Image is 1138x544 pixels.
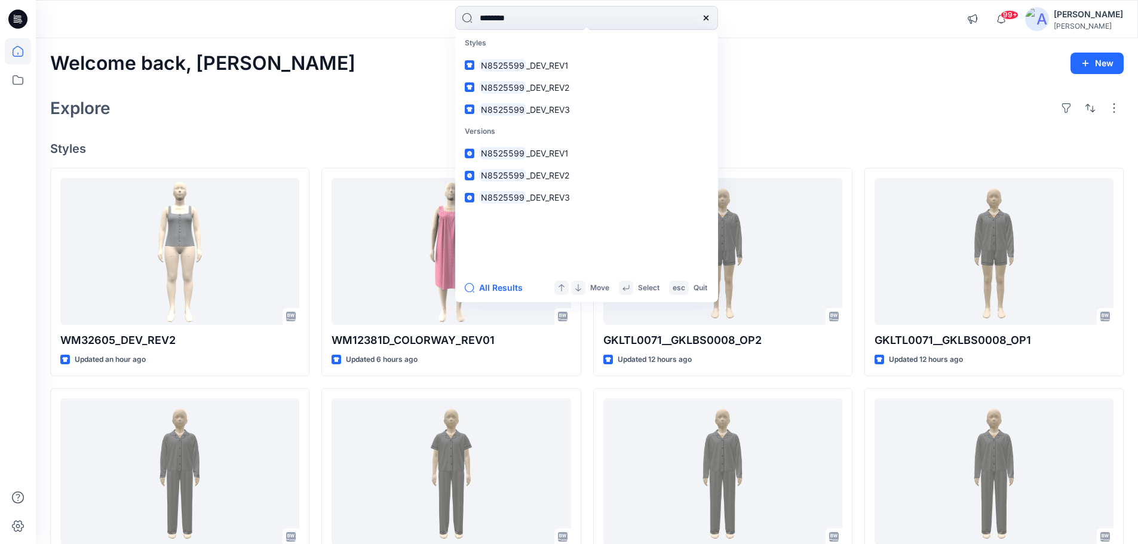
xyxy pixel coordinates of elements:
p: Updated 12 hours ago [618,354,692,366]
a: N8525599_DEV_REV3 [458,99,716,121]
mark: N8525599 [479,190,526,204]
button: New [1070,53,1124,74]
a: GKLTL0071__GKLBS0008_OP1 [875,178,1114,325]
p: WM32605_DEV_REV2 [60,332,299,349]
p: GKLTL0071__GKLBS0008_OP1 [875,332,1114,349]
p: Move [590,282,609,294]
a: N8525599_DEV_REV2 [458,76,716,99]
mark: N8525599 [479,59,526,72]
h2: Welcome back, [PERSON_NAME] [50,53,355,75]
p: Updated 12 hours ago [889,354,963,366]
a: WM32605_DEV_REV2 [60,178,299,325]
p: Updated 6 hours ago [346,354,418,366]
p: Updated an hour ago [75,354,146,366]
p: GKLTL0071__GKLBS0008_OP2 [603,332,842,349]
mark: N8525599 [479,146,526,160]
span: _DEV_REV3 [526,192,570,202]
div: [PERSON_NAME] [1054,7,1123,21]
div: [PERSON_NAME] [1054,21,1123,30]
a: GKLTL0071__GKLBS0008_OP2 [603,178,842,325]
span: _DEV_REV1 [526,60,569,70]
p: esc [673,282,685,294]
p: WM12381D_COLORWAY_REV01 [332,332,570,349]
p: Styles [458,32,716,54]
span: _DEV_REV2 [526,170,569,180]
h2: Explore [50,99,111,118]
span: _DEV_REV3 [526,105,570,115]
a: N8525599_DEV_REV3 [458,186,716,208]
mark: N8525599 [479,168,526,182]
span: _DEV_REV1 [526,148,569,158]
a: WM12381D_COLORWAY_REV01 [332,178,570,325]
img: avatar [1025,7,1049,31]
p: Versions [458,121,716,143]
a: N8525599_DEV_REV1 [458,142,716,164]
mark: N8525599 [479,103,526,116]
h4: Styles [50,142,1124,156]
p: Quit [694,282,707,294]
span: _DEV_REV2 [526,82,569,93]
a: N8525599_DEV_REV2 [458,164,716,186]
p: Select [638,282,660,294]
a: N8525599_DEV_REV1 [458,54,716,76]
span: 99+ [1001,10,1019,20]
mark: N8525599 [479,81,526,94]
button: All Results [465,281,530,295]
